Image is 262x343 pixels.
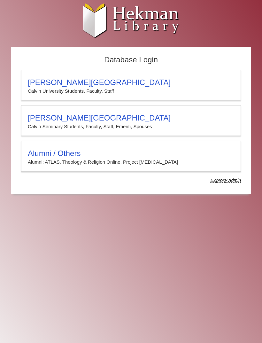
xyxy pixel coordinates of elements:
summary: Alumni / OthersAlumni: ATLAS, Theology & Religion Online, Project [MEDICAL_DATA] [28,149,234,166]
h3: Alumni / Others [28,149,234,158]
h3: [PERSON_NAME][GEOGRAPHIC_DATA] [28,113,234,122]
h2: Database Login [18,53,244,66]
a: [PERSON_NAME][GEOGRAPHIC_DATA]Calvin Seminary Students, Faculty, Staff, Emeriti, Spouses [21,105,241,136]
p: Calvin University Students, Faculty, Staff [28,87,234,95]
h3: [PERSON_NAME][GEOGRAPHIC_DATA] [28,78,234,87]
a: [PERSON_NAME][GEOGRAPHIC_DATA]Calvin University Students, Faculty, Staff [21,70,241,100]
p: Calvin Seminary Students, Faculty, Staff, Emeriti, Spouses [28,122,234,131]
p: Alumni: ATLAS, Theology & Religion Online, Project [MEDICAL_DATA] [28,158,234,166]
dfn: Use Alumni login [211,178,241,183]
